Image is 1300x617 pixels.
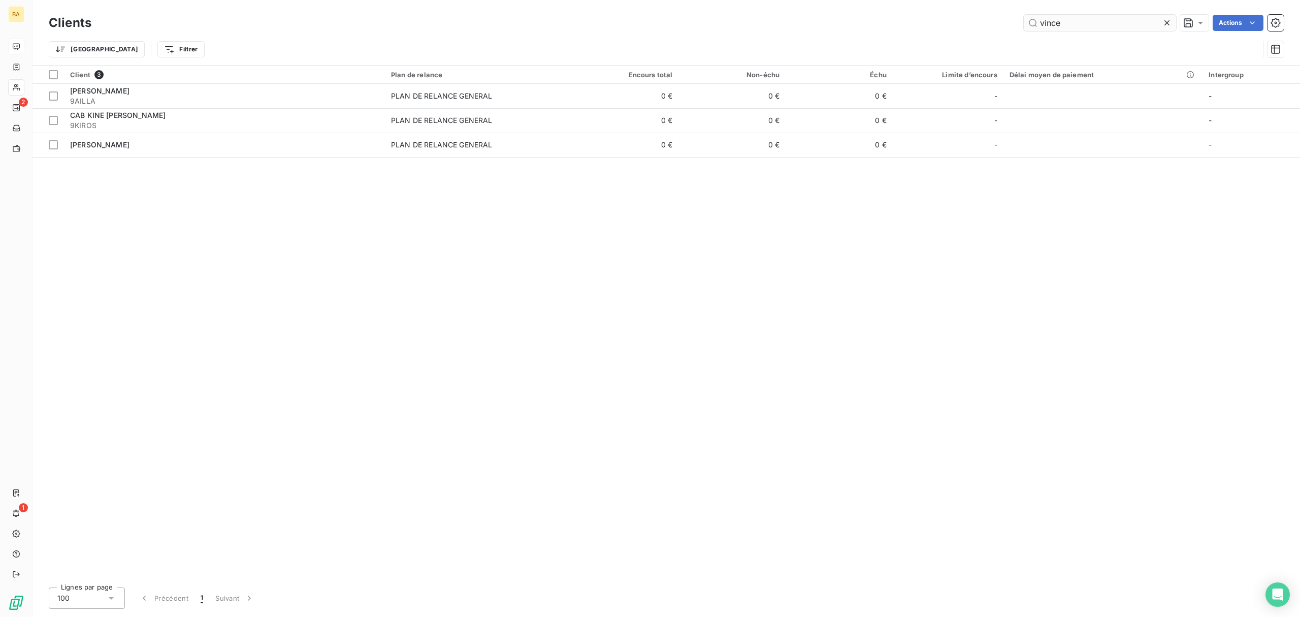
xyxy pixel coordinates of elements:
[57,593,70,603] span: 100
[201,593,203,603] span: 1
[70,120,379,131] span: 9KIROS
[8,595,24,611] img: Logo LeanPay
[19,98,28,107] span: 2
[1209,71,1294,79] div: Intergroup
[391,91,492,101] div: PLAN DE RELANCE GENERAL
[678,133,786,157] td: 0 €
[70,111,166,119] span: CAB KINE [PERSON_NAME]
[786,133,893,157] td: 0 €
[994,91,997,101] span: -
[572,133,679,157] td: 0 €
[685,71,779,79] div: Non-échu
[391,140,492,150] div: PLAN DE RELANCE GENERAL
[391,71,566,79] div: Plan de relance
[70,86,129,95] span: [PERSON_NAME]
[157,41,204,57] button: Filtrer
[1209,91,1212,100] span: -
[786,84,893,108] td: 0 €
[49,14,91,32] h3: Clients
[133,588,194,609] button: Précédent
[1265,582,1290,607] div: Open Intercom Messenger
[1010,71,1196,79] div: Délai moyen de paiement
[49,41,145,57] button: [GEOGRAPHIC_DATA]
[70,140,129,149] span: [PERSON_NAME]
[792,71,887,79] div: Échu
[1209,140,1212,149] span: -
[1024,15,1176,31] input: Rechercher
[678,84,786,108] td: 0 €
[8,6,24,22] div: BA
[1213,15,1263,31] button: Actions
[572,84,679,108] td: 0 €
[70,96,379,106] span: 9AILLA
[678,108,786,133] td: 0 €
[209,588,261,609] button: Suivant
[1209,116,1212,125] span: -
[578,71,673,79] div: Encours total
[194,588,209,609] button: 1
[994,140,997,150] span: -
[70,71,90,79] span: Client
[899,71,997,79] div: Limite d’encours
[572,108,679,133] td: 0 €
[786,108,893,133] td: 0 €
[994,115,997,126] span: -
[19,503,28,512] span: 1
[391,115,492,126] div: PLAN DE RELANCE GENERAL
[94,70,104,79] span: 3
